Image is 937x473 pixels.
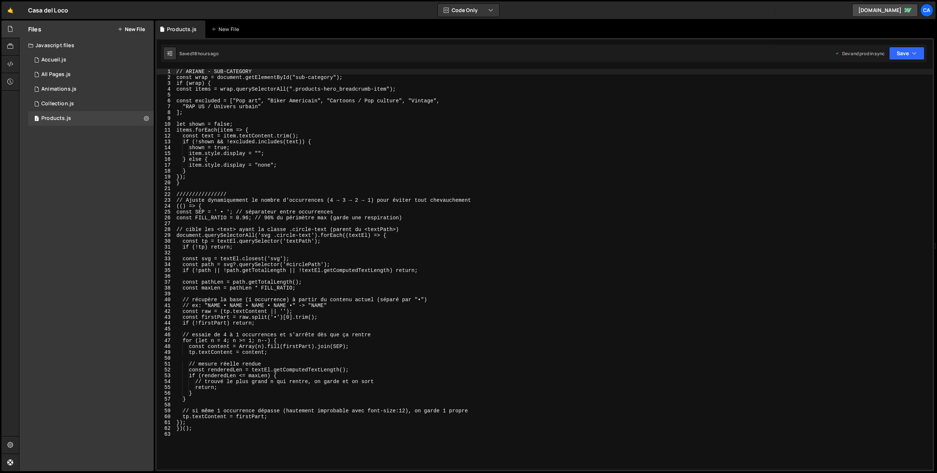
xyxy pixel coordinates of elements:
[157,285,175,291] div: 38
[889,47,925,60] button: Save
[157,133,175,139] div: 12
[1,1,19,19] a: 🤙
[157,197,175,203] div: 23
[211,26,242,33] div: New File
[193,50,219,57] div: 18 hours ago
[41,86,76,92] div: Animations.js
[157,320,175,326] div: 44
[157,273,175,279] div: 36
[157,221,175,227] div: 27
[157,338,175,344] div: 47
[157,402,175,408] div: 58
[157,174,175,180] div: 19
[157,361,175,367] div: 51
[157,256,175,262] div: 33
[157,151,175,156] div: 15
[28,82,154,97] div: 16791/46000.js
[157,291,175,297] div: 39
[41,57,66,63] div: Accueil.js
[157,75,175,80] div: 2
[157,379,175,385] div: 54
[157,309,175,314] div: 42
[157,162,175,168] div: 17
[157,425,175,431] div: 62
[28,97,154,111] div: 16791/46116.js
[157,127,175,133] div: 11
[157,121,175,127] div: 10
[157,297,175,303] div: 40
[157,238,175,244] div: 30
[157,408,175,414] div: 59
[28,67,154,82] div: 16791/45882.js
[157,86,175,92] div: 4
[157,326,175,332] div: 45
[157,244,175,250] div: 31
[157,92,175,98] div: 5
[157,373,175,379] div: 53
[157,203,175,209] div: 24
[19,38,154,53] div: Javascript files
[157,156,175,162] div: 16
[28,53,154,67] div: 16791/45941.js
[28,25,41,33] h2: Files
[157,279,175,285] div: 37
[157,232,175,238] div: 29
[34,116,39,122] span: 1
[157,431,175,437] div: 63
[835,50,885,57] div: Dev and prod in sync
[157,110,175,116] div: 8
[157,385,175,390] div: 55
[157,332,175,338] div: 46
[157,303,175,309] div: 41
[157,250,175,256] div: 32
[157,186,175,192] div: 21
[157,180,175,186] div: 20
[157,367,175,373] div: 52
[157,268,175,273] div: 35
[157,215,175,221] div: 26
[41,71,71,78] div: All Pages.js
[157,104,175,110] div: 7
[28,6,68,15] div: Casa del Loco
[157,168,175,174] div: 18
[179,50,219,57] div: Saved
[41,101,74,107] div: Collection.js
[157,355,175,361] div: 50
[157,420,175,425] div: 61
[157,80,175,86] div: 3
[157,390,175,396] div: 56
[157,262,175,268] div: 34
[157,69,175,75] div: 1
[157,116,175,121] div: 9
[157,98,175,104] div: 6
[28,111,154,126] div: 16791/46302.js
[41,115,71,122] div: Products.js
[157,209,175,215] div: 25
[157,396,175,402] div: 57
[157,349,175,355] div: 49
[117,26,145,32] button: New File
[438,4,499,17] button: Code Only
[157,344,175,349] div: 48
[157,414,175,420] div: 60
[167,26,197,33] div: Products.js
[157,314,175,320] div: 43
[157,192,175,197] div: 22
[157,227,175,232] div: 28
[157,139,175,145] div: 13
[157,145,175,151] div: 14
